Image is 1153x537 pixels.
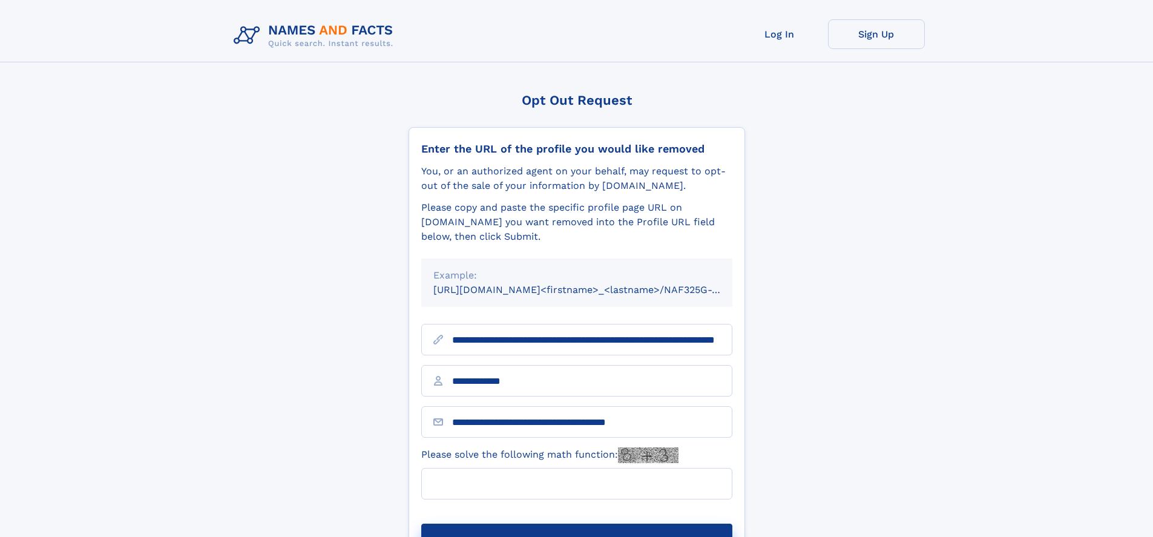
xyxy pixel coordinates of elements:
[731,19,828,49] a: Log In
[229,19,403,52] img: Logo Names and Facts
[828,19,925,49] a: Sign Up
[421,164,732,193] div: You, or an authorized agent on your behalf, may request to opt-out of the sale of your informatio...
[409,93,745,108] div: Opt Out Request
[421,142,732,156] div: Enter the URL of the profile you would like removed
[433,268,720,283] div: Example:
[433,284,755,295] small: [URL][DOMAIN_NAME]<firstname>_<lastname>/NAF325G-xxxxxxxx
[421,200,732,244] div: Please copy and paste the specific profile page URL on [DOMAIN_NAME] you want removed into the Pr...
[421,447,678,463] label: Please solve the following math function:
